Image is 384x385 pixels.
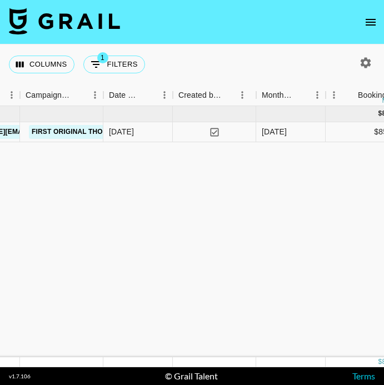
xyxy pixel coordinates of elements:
[103,84,173,106] div: Date Created
[29,125,188,139] a: First original thought - [PERSON_NAME]
[3,87,20,103] button: Menu
[342,87,358,103] button: Sort
[83,56,145,73] button: Show filters
[109,84,141,106] div: Date Created
[178,84,222,106] div: Created by Grail Team
[222,87,237,103] button: Sort
[326,87,342,103] button: Menu
[87,87,103,103] button: Menu
[20,84,103,106] div: Campaign (Type)
[173,84,256,106] div: Created by Grail Team
[309,87,326,103] button: Menu
[109,126,134,137] div: 15/09/2025
[293,87,309,103] button: Sort
[141,87,156,103] button: Sort
[156,87,173,103] button: Menu
[9,8,120,34] img: Grail Talent
[378,109,382,118] div: $
[262,84,293,106] div: Month Due
[360,11,382,33] button: open drawer
[165,371,218,382] div: © Grail Talent
[9,373,31,380] div: v 1.7.106
[352,371,375,381] a: Terms
[234,87,251,103] button: Menu
[9,56,74,73] button: Select columns
[26,84,71,106] div: Campaign (Type)
[256,84,326,106] div: Month Due
[97,52,108,63] span: 1
[378,357,382,367] div: $
[262,126,287,137] div: Sep '25
[71,87,87,103] button: Sort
